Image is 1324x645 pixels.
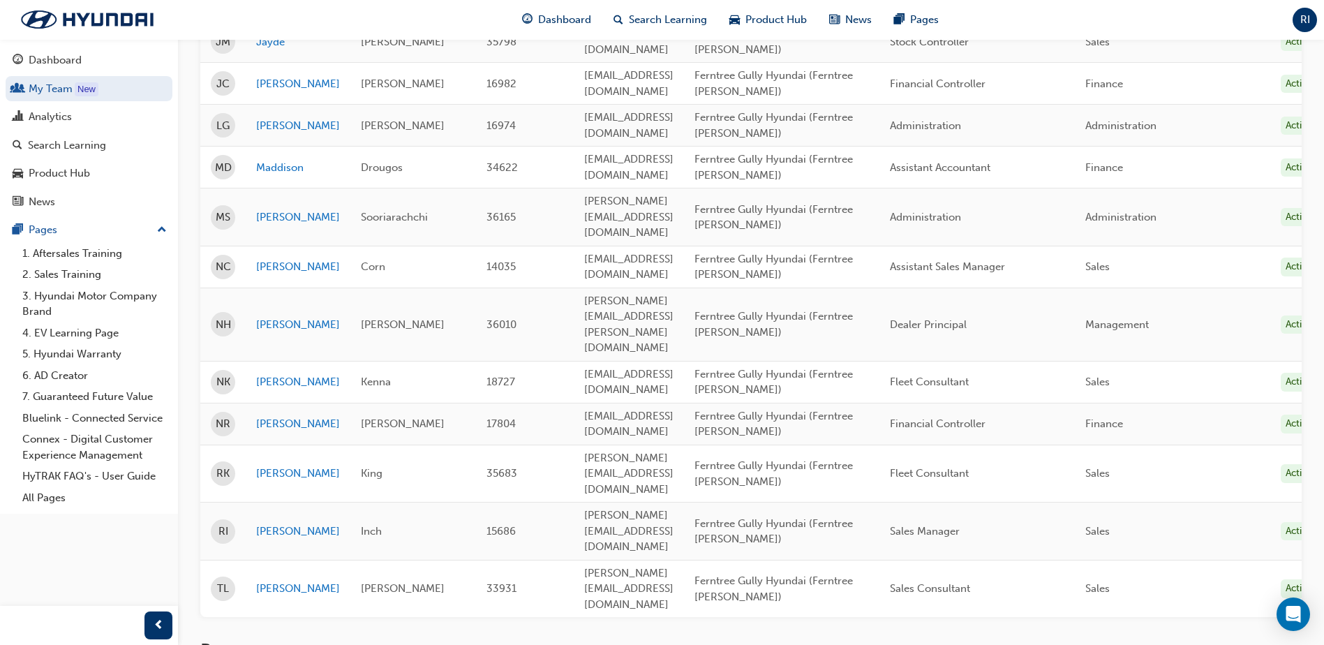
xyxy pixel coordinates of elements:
[1085,318,1149,331] span: Management
[486,161,518,174] span: 34622
[1085,376,1110,388] span: Sales
[694,410,853,438] span: Ferntree Gully Hyundai (Ferntree [PERSON_NAME])
[729,11,740,29] span: car-icon
[256,416,340,432] a: [PERSON_NAME]
[584,153,674,181] span: [EMAIL_ADDRESS][DOMAIN_NAME]
[694,111,853,140] span: Ferntree Gully Hyundai (Ferntree [PERSON_NAME])
[1085,161,1123,174] span: Finance
[584,410,674,438] span: [EMAIL_ADDRESS][DOMAIN_NAME]
[486,119,516,132] span: 16974
[1085,582,1110,595] span: Sales
[17,322,172,344] a: 4. EV Learning Page
[216,259,231,275] span: NC
[7,5,168,34] img: Trak
[29,52,82,68] div: Dashboard
[216,466,230,482] span: RK
[538,12,591,28] span: Dashboard
[1281,464,1317,483] div: Active
[890,211,961,223] span: Administration
[1281,75,1317,94] div: Active
[361,318,445,331] span: [PERSON_NAME]
[17,386,172,408] a: 7. Guaranteed Future Value
[890,525,960,537] span: Sales Manager
[217,581,229,597] span: TL
[6,45,172,217] button: DashboardMy TeamAnalyticsSearch LearningProduct HubNews
[890,376,969,388] span: Fleet Consultant
[890,318,967,331] span: Dealer Principal
[584,567,674,611] span: [PERSON_NAME][EMAIL_ADDRESS][DOMAIN_NAME]
[511,6,602,34] a: guage-iconDashboard
[154,617,164,635] span: prev-icon
[1281,522,1317,541] div: Active
[890,161,990,174] span: Assistant Accountant
[361,260,385,273] span: Corn
[718,6,818,34] a: car-iconProduct Hub
[694,203,853,232] span: Ferntree Gully Hyundai (Ferntree [PERSON_NAME])
[694,517,853,546] span: Ferntree Gully Hyundai (Ferntree [PERSON_NAME])
[216,317,231,333] span: NH
[486,525,516,537] span: 15686
[28,138,106,154] div: Search Learning
[6,133,172,158] a: Search Learning
[256,118,340,134] a: [PERSON_NAME]
[13,224,23,237] span: pages-icon
[522,11,533,29] span: guage-icon
[256,466,340,482] a: [PERSON_NAME]
[584,253,674,281] span: [EMAIL_ADDRESS][DOMAIN_NAME]
[584,27,674,56] span: [EMAIL_ADDRESS][DOMAIN_NAME]
[17,429,172,466] a: Connex - Digital Customer Experience Management
[613,11,623,29] span: search-icon
[13,54,23,67] span: guage-icon
[486,260,516,273] span: 14035
[1085,119,1156,132] span: Administration
[1281,316,1317,334] div: Active
[29,194,55,210] div: News
[216,34,230,50] span: JM
[486,417,516,430] span: 17804
[890,36,969,48] span: Stock Controller
[694,153,853,181] span: Ferntree Gully Hyundai (Ferntree [PERSON_NAME])
[1085,211,1156,223] span: Administration
[216,76,230,92] span: JC
[1281,117,1317,135] div: Active
[890,77,985,90] span: Financial Controller
[13,140,22,152] span: search-icon
[845,12,872,28] span: News
[256,524,340,540] a: [PERSON_NAME]
[584,111,674,140] span: [EMAIL_ADDRESS][DOMAIN_NAME]
[584,509,674,553] span: [PERSON_NAME][EMAIL_ADDRESS][DOMAIN_NAME]
[17,243,172,265] a: 1. Aftersales Training
[890,417,985,430] span: Financial Controller
[694,310,853,339] span: Ferntree Gully Hyundai (Ferntree [PERSON_NAME])
[894,11,905,29] span: pages-icon
[486,36,516,48] span: 35798
[361,467,382,480] span: King
[486,211,516,223] span: 36165
[216,118,230,134] span: LG
[215,160,232,176] span: MD
[361,77,445,90] span: [PERSON_NAME]
[256,581,340,597] a: [PERSON_NAME]
[1281,258,1317,276] div: Active
[361,376,391,388] span: Kenna
[6,161,172,186] a: Product Hub
[361,525,382,537] span: Inch
[1085,525,1110,537] span: Sales
[1085,260,1110,273] span: Sales
[890,260,1005,273] span: Assistant Sales Manager
[6,104,172,130] a: Analytics
[29,109,72,125] div: Analytics
[1281,579,1317,598] div: Active
[17,487,172,509] a: All Pages
[29,222,57,238] div: Pages
[17,343,172,365] a: 5. Hyundai Warranty
[1281,415,1317,433] div: Active
[584,452,674,496] span: [PERSON_NAME][EMAIL_ADDRESS][DOMAIN_NAME]
[13,168,23,180] span: car-icon
[216,374,230,390] span: NK
[17,466,172,487] a: HyTRAK FAQ's - User Guide
[1085,36,1110,48] span: Sales
[1293,8,1317,32] button: RI
[486,77,516,90] span: 16982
